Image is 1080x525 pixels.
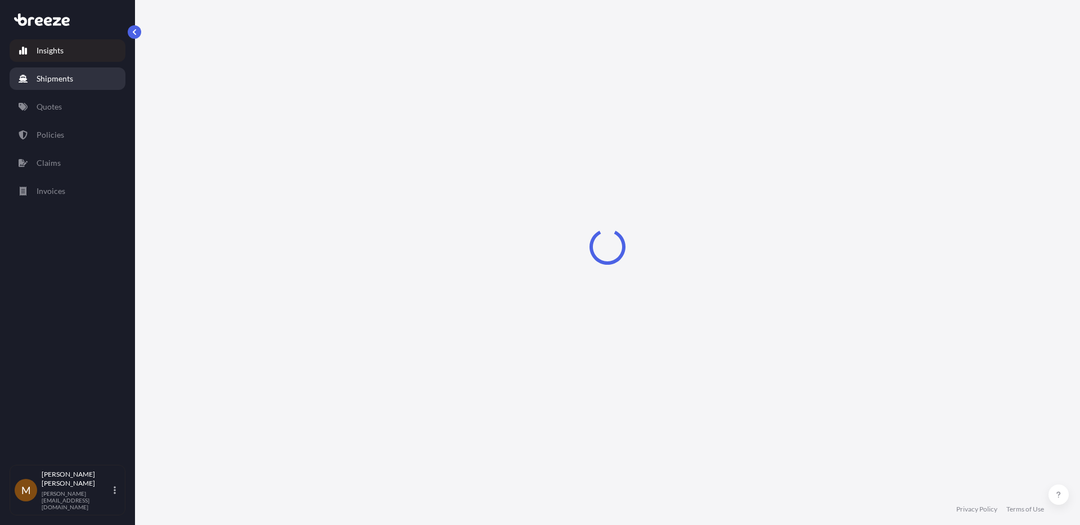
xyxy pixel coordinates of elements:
p: Insights [37,45,64,56]
p: [PERSON_NAME][EMAIL_ADDRESS][DOMAIN_NAME] [42,490,111,510]
a: Policies [10,124,125,146]
a: Privacy Policy [956,505,997,514]
p: Shipments [37,73,73,84]
a: Claims [10,152,125,174]
a: Insights [10,39,125,62]
p: Claims [37,157,61,169]
a: Quotes [10,96,125,118]
p: Policies [37,129,64,141]
p: Quotes [37,101,62,112]
p: Invoices [37,185,65,197]
a: Shipments [10,67,125,90]
span: M [21,485,31,496]
a: Terms of Use [1006,505,1044,514]
p: [PERSON_NAME] [PERSON_NAME] [42,470,111,488]
a: Invoices [10,180,125,202]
